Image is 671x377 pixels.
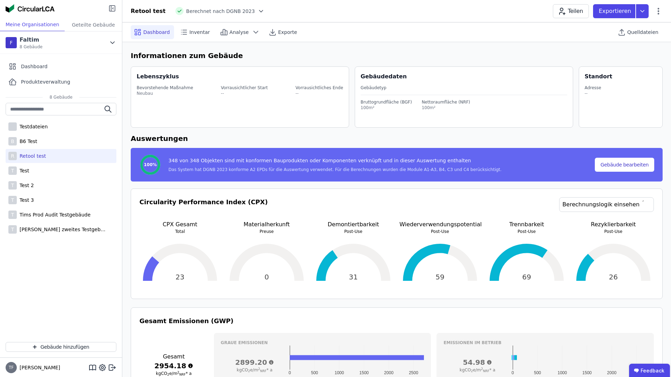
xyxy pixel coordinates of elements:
h3: 54.98 [443,357,511,367]
p: CPX Gesamt [139,220,221,229]
div: Neubau [137,91,193,96]
sub: 2 [471,369,473,373]
div: Gebäudetyp [361,85,567,91]
h3: Gesamt Emissionen (GWP) [139,316,654,326]
div: Testdateien [17,123,48,130]
span: Berechnet nach DGNB 2023 [186,8,255,15]
div: Faltim [20,36,43,44]
p: Post-Use [486,229,567,234]
div: 100m² [361,105,412,111]
div: Vorrausichtlicher Start [221,85,268,91]
div: Tims Prod Audit Testgebäude [17,211,91,218]
div: Bruttogrundfläche (BGF) [361,99,412,105]
div: Geteilte Gebäude [65,18,122,31]
span: 8 Gebäude [20,44,43,50]
div: B6 Test [17,138,37,145]
h3: Emissionen im betrieb [443,340,647,346]
p: Trennbarkeit [486,220,567,229]
div: T [8,166,17,175]
div: 100m² [422,105,470,111]
sub: 2 [248,369,250,373]
div: T [8,211,17,219]
div: -- [585,91,601,96]
span: Quelldateien [627,29,658,36]
div: Vorrausichtliches Ende [296,85,343,91]
div: Retool test [131,7,166,15]
p: Exportieren [599,7,633,15]
h6: Informationen zum Gebäude [131,50,663,61]
p: Rezyklierbarkeit [573,220,654,229]
button: Teilen [553,4,589,18]
div: Das System hat DGNB 2023 konforme A2 EPDs für die Auswertung verwendet. Für die Berechnungen wurd... [168,167,502,172]
p: Materialherkunft [226,220,307,229]
h3: Gesamt [139,353,208,361]
sup: 2 [177,371,179,374]
h3: Circularity Performance Index (CPX) [139,197,268,220]
div: T [8,225,17,234]
div: Standort [585,72,612,81]
span: 100% [144,162,157,168]
div: R [8,152,17,160]
div: 348 von 348 Objekten sind mit konformen Bauprodukten oder Komponenten verknüpft und in dieser Aus... [168,157,502,167]
span: Inventar [189,29,210,36]
div: Nettoraumfläche (NRF) [422,99,470,105]
div: Test 3 [17,197,34,204]
div: T [8,196,17,204]
button: Gebäude bearbeiten [595,158,654,172]
sup: 2 [481,367,483,371]
span: Exporte [278,29,297,36]
div: -- [221,91,268,96]
a: Berechnungslogik einsehen [559,197,654,212]
span: Dashboard [143,29,170,36]
sub: NRF [179,373,186,376]
h6: Auswertungen [131,133,663,144]
h3: 2899.20 [221,357,289,367]
p: Total [139,229,221,234]
div: T [8,181,17,190]
p: Preuse [226,229,307,234]
h3: Graue Emissionen [221,340,424,346]
div: Bevorstehende Maßnahme [137,85,193,91]
span: 8 Gebäude [43,94,80,100]
span: Dashboard [21,63,48,70]
div: Test [17,167,29,174]
div: [PERSON_NAME] zweites Testgebäude [17,226,108,233]
sub: 2 [167,373,169,376]
span: TF [9,365,14,370]
button: Gebäude hinzufügen [6,342,116,352]
sup: 2 [258,367,260,371]
p: Demontiertbarkeit [313,220,394,229]
div: Retool test [17,152,46,159]
div: F [6,37,17,48]
div: -- [296,91,343,96]
span: Analyse [230,29,249,36]
span: [PERSON_NAME] [17,364,60,371]
div: Adresse [585,85,601,91]
sub: NRF [260,369,266,373]
div: Gebäudedaten [361,72,573,81]
div: Lebenszyklus [137,72,179,81]
p: Post-Use [573,229,654,234]
div: B [8,137,17,145]
sub: NRF [483,369,489,373]
p: Post-Use [399,229,481,234]
img: Concular [6,4,55,13]
span: kgCO e/m * a [156,371,192,376]
span: Produkteverwaltung [21,78,70,85]
h3: 2954.18 [139,361,208,371]
div: Test 2 [17,182,34,189]
p: Wiederverwendungspotential [399,220,481,229]
p: Post-Use [313,229,394,234]
span: kgCO e/m * a [237,368,272,372]
span: kgCO e/m * a [460,368,495,372]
